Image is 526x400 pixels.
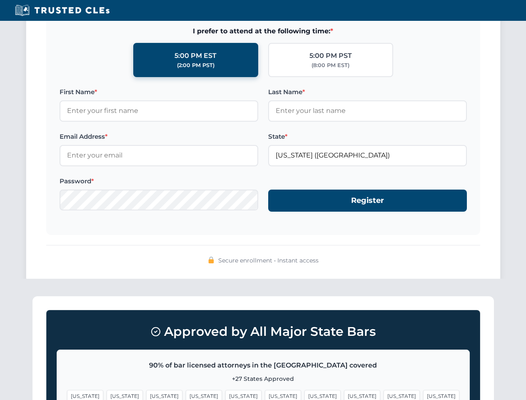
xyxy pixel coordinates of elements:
[312,61,349,70] div: (8:00 PM EST)
[268,190,467,212] button: Register
[60,176,258,186] label: Password
[208,257,214,263] img: 🔒
[309,50,352,61] div: 5:00 PM PST
[60,145,258,166] input: Enter your email
[60,26,467,37] span: I prefer to attend at the following time:
[268,87,467,97] label: Last Name
[12,4,112,17] img: Trusted CLEs
[177,61,214,70] div: (2:00 PM PST)
[218,256,319,265] span: Secure enrollment • Instant access
[67,360,459,371] p: 90% of bar licensed attorneys in the [GEOGRAPHIC_DATA] covered
[60,100,258,121] input: Enter your first name
[175,50,217,61] div: 5:00 PM EST
[268,100,467,121] input: Enter your last name
[60,132,258,142] label: Email Address
[67,374,459,383] p: +27 States Approved
[268,132,467,142] label: State
[57,320,470,343] h3: Approved by All Major State Bars
[268,145,467,166] input: Florida (FL)
[60,87,258,97] label: First Name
